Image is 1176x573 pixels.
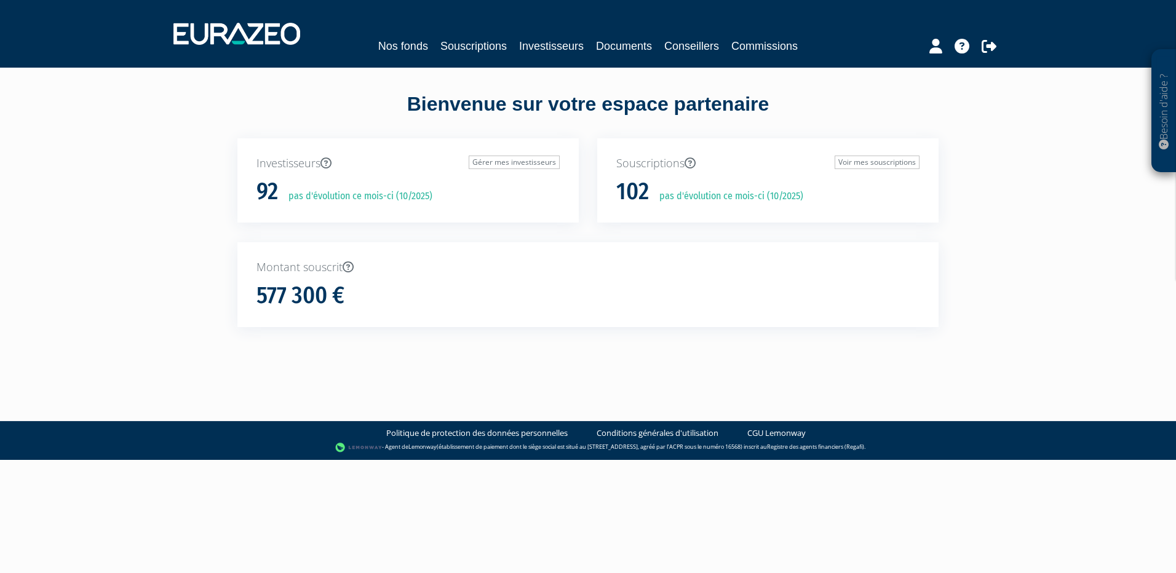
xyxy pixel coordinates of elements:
[335,441,383,454] img: logo-lemonway.png
[386,427,568,439] a: Politique de protection des données personnelles
[596,38,652,55] a: Documents
[597,427,718,439] a: Conditions générales d'utilisation
[440,38,507,55] a: Souscriptions
[469,156,560,169] a: Gérer mes investisseurs
[616,156,920,172] p: Souscriptions
[228,90,948,138] div: Bienvenue sur votre espace partenaire
[173,23,300,45] img: 1732889491-logotype_eurazeo_blanc_rvb.png
[651,189,803,204] p: pas d'évolution ce mois-ci (10/2025)
[256,259,920,275] p: Montant souscrit
[664,38,719,55] a: Conseillers
[731,38,798,55] a: Commissions
[280,189,432,204] p: pas d'évolution ce mois-ci (10/2025)
[12,441,1164,454] div: - Agent de (établissement de paiement dont le siège social est situé au [STREET_ADDRESS], agréé p...
[747,427,806,439] a: CGU Lemonway
[767,443,864,451] a: Registre des agents financiers (Regafi)
[256,156,560,172] p: Investisseurs
[256,283,344,309] h1: 577 300 €
[408,443,437,451] a: Lemonway
[616,179,649,205] h1: 102
[256,179,278,205] h1: 92
[378,38,428,55] a: Nos fonds
[1157,56,1171,167] p: Besoin d'aide ?
[835,156,920,169] a: Voir mes souscriptions
[519,38,584,55] a: Investisseurs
